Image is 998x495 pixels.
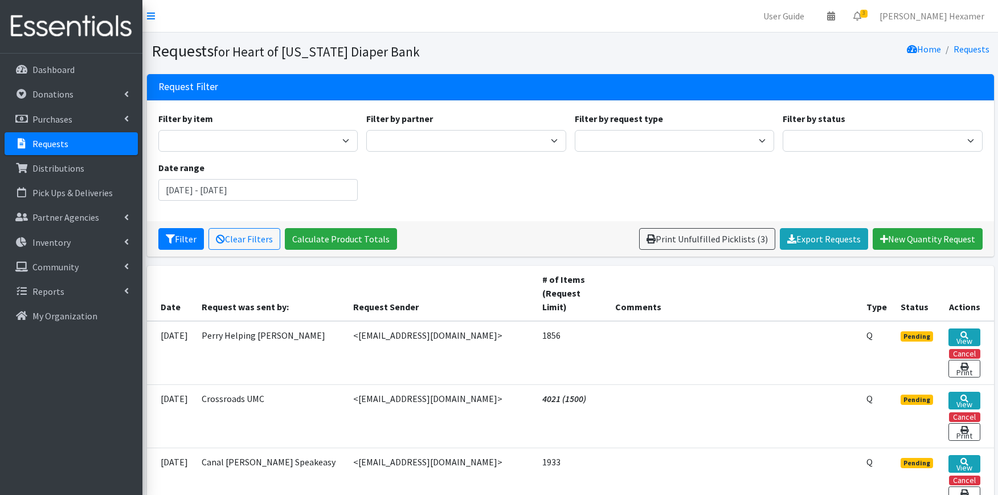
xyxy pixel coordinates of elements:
[783,112,845,125] label: Filter by status
[32,64,75,75] p: Dashboard
[158,112,213,125] label: Filter by item
[158,179,358,201] input: January 1, 2011 - December 31, 2011
[195,266,346,321] th: Request was sent by:
[147,321,195,385] td: [DATE]
[948,455,980,473] a: View
[866,393,873,404] abbr: Quantity
[948,423,980,441] a: Print
[949,412,980,422] button: Cancel
[5,108,138,131] a: Purchases
[5,7,138,46] img: HumanEssentials
[5,231,138,254] a: Inventory
[5,83,138,106] a: Donations
[147,384,195,448] td: [DATE]
[32,88,73,100] p: Donations
[901,395,933,405] span: Pending
[901,458,933,468] span: Pending
[5,157,138,180] a: Distributions
[949,349,980,359] button: Cancel
[5,58,138,81] a: Dashboard
[147,266,195,321] th: Date
[158,81,218,93] h3: Request Filter
[901,331,933,342] span: Pending
[32,286,64,297] p: Reports
[32,310,97,322] p: My Organization
[870,5,993,27] a: [PERSON_NAME] Hexamer
[5,181,138,204] a: Pick Ups & Deliveries
[954,43,989,55] a: Requests
[195,384,346,448] td: Crossroads UMC
[844,5,870,27] a: 3
[535,266,608,321] th: # of Items (Request Limit)
[575,112,663,125] label: Filter by request type
[948,392,980,409] a: View
[949,476,980,485] button: Cancel
[32,261,79,273] p: Community
[32,138,68,149] p: Requests
[894,266,942,321] th: Status
[907,43,941,55] a: Home
[873,228,983,250] a: New Quantity Request
[214,43,420,60] small: for Heart of [US_STATE] Diaper Bank
[866,456,873,468] abbr: Quantity
[32,187,113,198] p: Pick Ups & Deliveries
[32,163,84,174] p: Distributions
[158,228,204,250] button: Filter
[754,5,813,27] a: User Guide
[32,113,72,125] p: Purchases
[860,10,868,18] span: 3
[639,228,775,250] a: Print Unfulfilled Picklists (3)
[285,228,397,250] a: Calculate Product Totals
[535,384,608,448] td: 4021 (1500)
[866,330,873,341] abbr: Quantity
[948,360,980,378] a: Print
[32,237,71,248] p: Inventory
[5,280,138,303] a: Reports
[535,321,608,385] td: 1856
[860,266,894,321] th: Type
[32,212,99,223] p: Partner Agencies
[5,132,138,155] a: Requests
[195,321,346,385] td: Perry Helping [PERSON_NAME]
[158,161,204,175] label: Date range
[5,305,138,327] a: My Organization
[608,266,860,321] th: Comments
[5,255,138,278] a: Community
[780,228,868,250] a: Export Requests
[152,41,566,61] h1: Requests
[942,266,994,321] th: Actions
[5,206,138,229] a: Partner Agencies
[208,228,280,250] a: Clear Filters
[346,384,536,448] td: <[EMAIL_ADDRESS][DOMAIN_NAME]>
[948,328,980,346] a: View
[346,321,536,385] td: <[EMAIL_ADDRESS][DOMAIN_NAME]>
[346,266,536,321] th: Request Sender
[366,112,433,125] label: Filter by partner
